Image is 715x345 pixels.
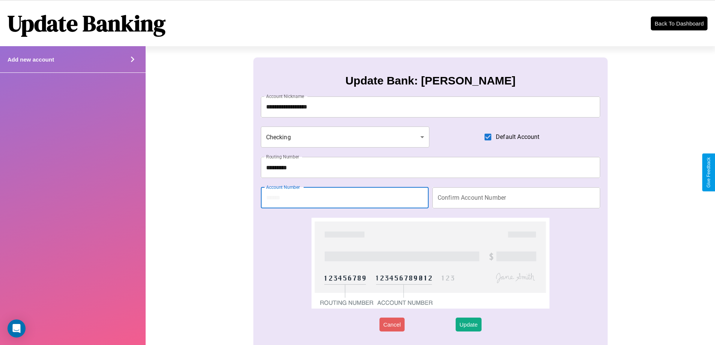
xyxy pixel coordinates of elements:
h4: Add new account [8,56,54,63]
button: Cancel [379,318,405,331]
label: Routing Number [266,154,299,160]
label: Account Number [266,184,300,190]
button: Back To Dashboard [651,17,707,30]
span: Default Account [496,133,539,142]
div: Open Intercom Messenger [8,319,26,337]
div: Give Feedback [706,157,711,188]
div: Checking [261,127,430,148]
h3: Update Bank: [PERSON_NAME] [345,74,515,87]
label: Account Nickname [266,93,304,99]
img: check [312,218,549,309]
button: Update [456,318,481,331]
h1: Update Banking [8,8,166,39]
